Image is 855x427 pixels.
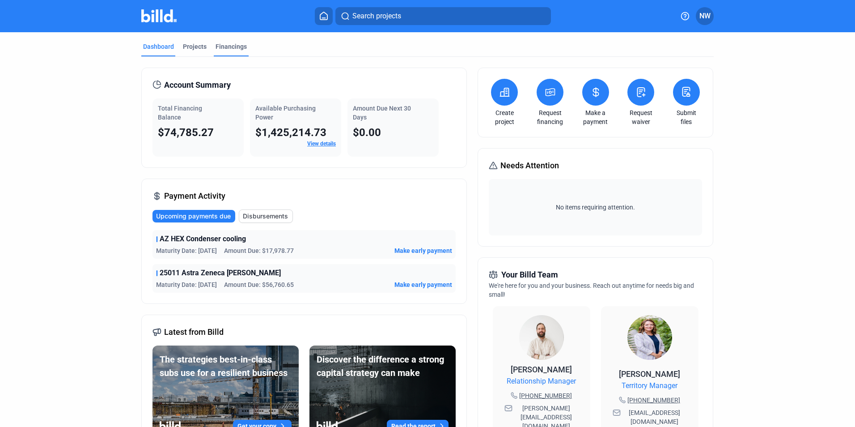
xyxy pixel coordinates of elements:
button: Search projects [335,7,551,25]
span: Latest from Billd [164,326,224,338]
div: Financings [216,42,247,51]
img: Territory Manager [627,315,672,360]
span: Account Summary [164,79,231,91]
tcxspan: Call 512-229-9269 via 3CX [519,392,572,399]
span: AZ HEX Condenser cooling [160,234,246,244]
span: Territory Manager [622,380,677,391]
button: Make early payment [394,280,452,289]
a: Request waiver [625,108,656,126]
div: Discover the difference a strong capital strategy can make [317,353,449,380]
span: NW [699,11,711,21]
span: Needs Attention [500,159,559,172]
span: Amount Due Next 30 Days [353,105,411,121]
div: The strategies best-in-class subs use for a resilient business [160,353,292,380]
img: Relationship Manager [519,315,564,360]
span: [EMAIL_ADDRESS][DOMAIN_NAME] [622,408,687,426]
span: $74,785.27 [158,126,214,139]
a: Request financing [534,108,566,126]
button: NW [696,7,714,25]
span: Disbursements [243,212,288,221]
a: View details [307,141,336,147]
a: Submit files [671,108,702,126]
span: Payment Activity [164,190,225,202]
span: We're here for you and your business. Reach out anytime for needs big and small! [489,282,694,298]
span: $0.00 [353,126,381,139]
img: Billd Company Logo [141,9,177,22]
a: Make a payment [580,108,611,126]
span: Relationship Manager [507,376,576,387]
span: Upcoming payments due [156,212,231,221]
div: Dashboard [143,42,174,51]
span: No items requiring attention. [492,203,698,212]
button: Upcoming payments due [152,210,235,222]
button: Make early payment [394,246,452,255]
span: 25011 Astra Zeneca [PERSON_NAME] [160,268,281,278]
button: Disbursements [239,209,293,223]
span: $1,425,214.73 [255,126,326,139]
span: Available Purchasing Power [255,105,316,121]
span: [PERSON_NAME] [619,369,680,379]
div: Projects [183,42,207,51]
span: Search projects [352,11,401,21]
tcxspan: Call 281-500-5473 via 3CX [627,397,680,404]
span: Maturity Date: [DATE] [156,280,217,289]
span: Amount Due: $56,760.65 [224,280,294,289]
a: Create project [489,108,520,126]
span: Maturity Date: [DATE] [156,246,217,255]
span: Amount Due: $17,978.77 [224,246,294,255]
span: [PERSON_NAME] [511,365,572,374]
span: Your Billd Team [501,269,558,281]
span: Total Financing Balance [158,105,202,121]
